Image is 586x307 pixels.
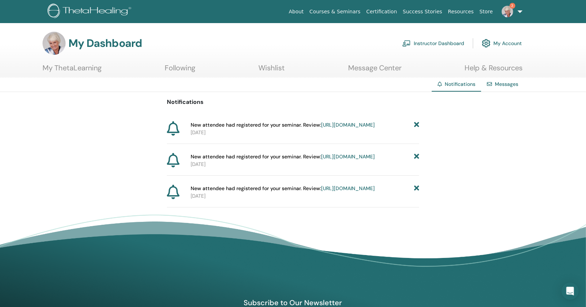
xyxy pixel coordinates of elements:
img: default.jpg [43,32,66,55]
a: Messages [495,81,518,87]
span: 3 [510,3,515,9]
a: My ThetaLearning [43,63,102,78]
p: [DATE] [191,129,419,136]
a: [URL][DOMAIN_NAME] [321,122,375,128]
p: [DATE] [191,161,419,168]
a: About [286,5,306,18]
div: Open Intercom Messenger [561,282,579,300]
a: Help & Resources [465,63,523,78]
span: New attendee had registered for your seminar. Review: [191,153,375,161]
a: Certification [363,5,400,18]
h3: My Dashboard [68,37,142,50]
a: [URL][DOMAIN_NAME] [321,153,375,160]
a: My Account [482,35,522,51]
a: Courses & Seminars [307,5,364,18]
a: Success Stories [400,5,445,18]
img: logo.png [48,4,134,20]
img: default.jpg [502,6,513,17]
a: Wishlist [259,63,285,78]
p: Notifications [167,98,419,106]
a: [URL][DOMAIN_NAME] [321,185,375,192]
a: Store [477,5,496,18]
a: Following [165,63,195,78]
span: Notifications [445,81,475,87]
span: New attendee had registered for your seminar. Review: [191,185,375,192]
a: Message Center [348,63,401,78]
img: chalkboard-teacher.svg [402,40,411,47]
a: Instructor Dashboard [402,35,464,51]
p: [DATE] [191,192,419,200]
span: New attendee had registered for your seminar. Review: [191,121,375,129]
img: cog.svg [482,37,490,49]
a: Resources [445,5,477,18]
